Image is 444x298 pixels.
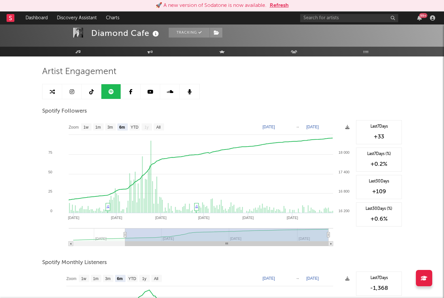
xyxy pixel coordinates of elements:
div: +33 [360,133,398,141]
input: Search for artists [300,14,398,22]
div: -1,368 [360,284,398,292]
a: ♫ [195,204,198,208]
div: Last 7 Days [360,124,398,130]
text: 18 000 [338,150,350,154]
text: YTD [128,276,136,281]
text: All [154,276,158,281]
text: [DATE] [263,125,275,129]
text: 16 800 [338,189,350,193]
a: Discovery Assistant [52,11,101,24]
text: → [296,276,299,281]
div: +0.2 % [360,160,398,168]
div: Last 30 Days [360,179,398,184]
button: Tracking [169,28,210,38]
button: 99+ [417,15,422,21]
text: 75 [48,150,52,154]
text: [DATE] [155,216,167,220]
div: 🚀 A new version of Sodatone is now available. [156,2,266,9]
text: → [296,125,299,129]
text: 6m [119,125,125,130]
text: [DATE] [306,276,319,281]
div: Last 7 Days [360,275,398,281]
text: [DATE] [68,216,79,220]
div: Last 7 Days (%) [360,151,398,157]
div: +109 [360,188,398,196]
a: Charts [101,11,124,24]
text: [DATE] [263,276,275,281]
text: [DATE] [198,216,210,220]
div: Diamond Cafe [91,28,161,39]
text: 1m [93,276,99,281]
text: 16 200 [338,209,350,213]
text: Zoom [69,125,79,130]
text: [DATE] [306,125,319,129]
text: 1m [95,125,101,130]
text: Zoom [66,276,77,281]
text: 50 [48,170,52,174]
span: Spotify Monthly Listeners [42,259,107,267]
a: Dashboard [21,11,52,24]
div: +0.6 % [360,215,398,223]
div: Last 30 Days (%) [360,206,398,212]
text: 1y [145,125,149,130]
span: Artist Engagement [42,68,116,76]
text: 25 [48,189,52,193]
text: 1y [142,276,146,281]
text: 1w [81,276,86,281]
text: All [156,125,161,130]
button: Refresh [270,2,289,9]
text: [DATE] [111,216,122,220]
text: 3m [108,125,113,130]
div: 99 + [419,13,427,18]
text: 6m [117,276,123,281]
text: 17 400 [338,170,350,174]
text: 0 [50,209,52,213]
span: Spotify Followers [42,107,87,115]
text: 1w [83,125,89,130]
text: [DATE] [287,216,298,220]
a: ♫ [107,204,109,208]
text: [DATE] [242,216,254,220]
text: YTD [130,125,138,130]
text: 3m [105,276,111,281]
